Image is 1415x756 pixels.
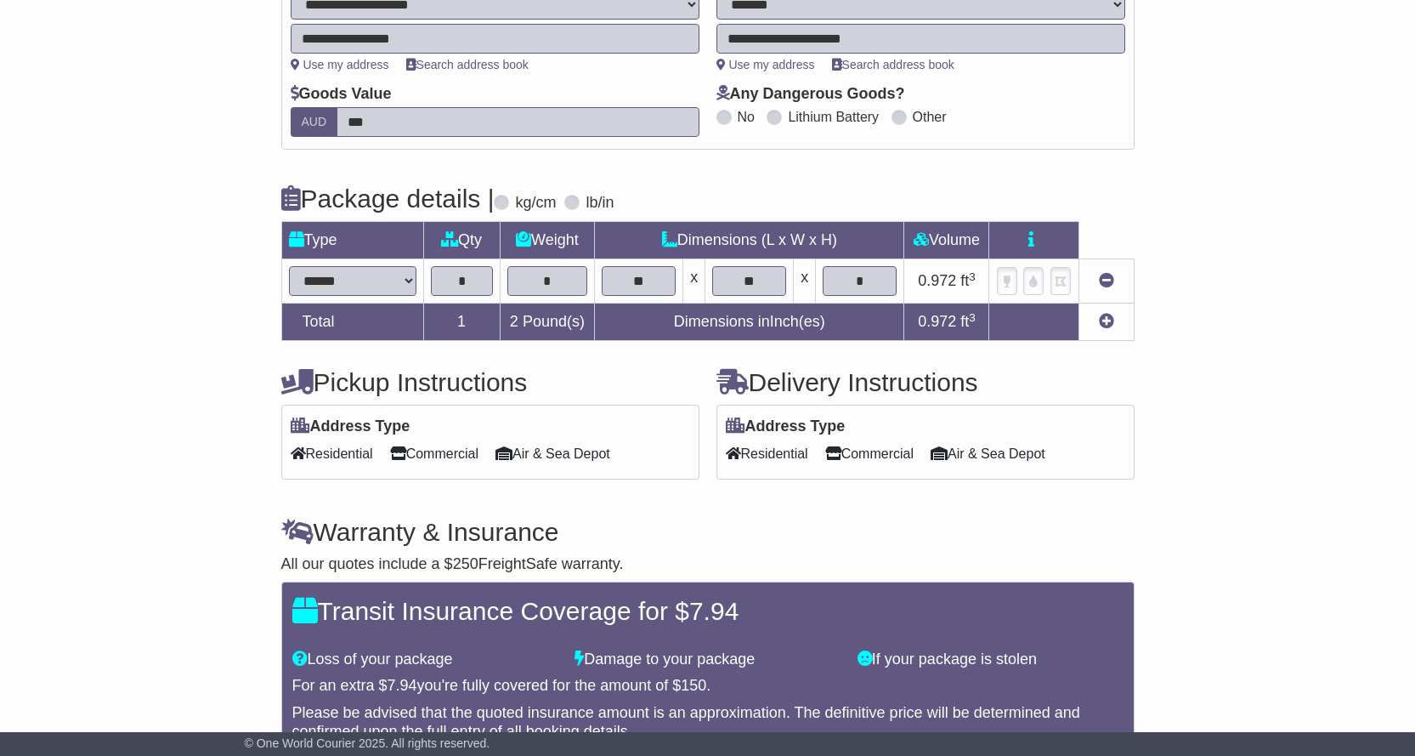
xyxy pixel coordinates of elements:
[969,270,976,283] sup: 3
[849,651,1132,669] div: If your package is stolen
[794,259,816,304] td: x
[510,313,518,330] span: 2
[281,518,1135,546] h4: Warranty & Insurance
[1099,313,1114,330] a: Add new item
[716,85,905,104] label: Any Dangerous Goods?
[291,85,392,104] label: Goods Value
[683,259,705,304] td: x
[245,736,490,750] span: © One World Courier 2025. All rights reserved.
[406,58,529,71] a: Search address book
[500,222,595,259] td: Weight
[281,222,423,259] td: Type
[500,304,595,341] td: Pound(s)
[832,58,954,71] a: Search address book
[595,304,904,341] td: Dimensions in Inch(es)
[495,441,610,467] span: Air & Sea Depot
[292,597,1124,625] h4: Transit Insurance Coverage for $
[913,109,947,125] label: Other
[1099,272,1114,289] a: Remove this item
[726,441,808,467] span: Residential
[904,222,989,259] td: Volume
[291,107,338,137] label: AUD
[788,109,879,125] label: Lithium Battery
[284,651,567,669] div: Loss of your package
[738,109,755,125] label: No
[931,441,1045,467] span: Air & Sea Depot
[716,368,1135,396] h4: Delivery Instructions
[423,304,500,341] td: 1
[281,185,495,213] h4: Package details |
[969,311,976,324] sup: 3
[825,441,914,467] span: Commercial
[292,704,1124,741] div: Please be advised that the quoted insurance amount is an approximation. The definitive price will...
[281,368,699,396] h4: Pickup Instructions
[388,677,417,694] span: 7.94
[292,677,1124,696] div: For an extra $ you're fully covered for the amount of $ .
[716,58,815,71] a: Use my address
[291,58,389,71] a: Use my address
[515,194,556,213] label: kg/cm
[281,304,423,341] td: Total
[726,418,846,436] label: Address Type
[291,441,373,467] span: Residential
[423,222,500,259] td: Qty
[281,555,1135,574] div: All our quotes include a $ FreightSafe warranty.
[595,222,904,259] td: Dimensions (L x W x H)
[918,272,956,289] span: 0.972
[390,441,478,467] span: Commercial
[453,555,478,572] span: 250
[689,597,739,625] span: 7.94
[681,677,706,694] span: 150
[566,651,849,669] div: Damage to your package
[291,418,410,436] label: Address Type
[960,313,976,330] span: ft
[918,313,956,330] span: 0.972
[586,194,614,213] label: lb/in
[960,272,976,289] span: ft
